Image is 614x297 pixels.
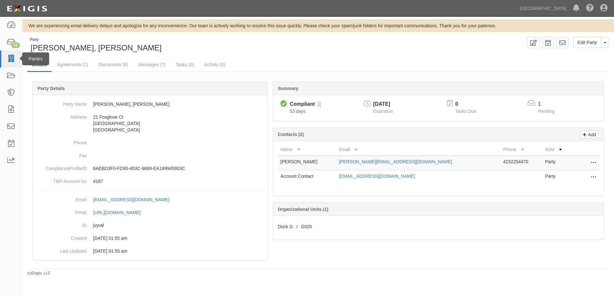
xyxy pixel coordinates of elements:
[35,98,87,107] dt: Party Name
[35,193,87,203] dt: Email
[290,101,315,108] div: Compliant
[455,109,476,114] span: Tasks Due
[501,156,542,170] td: 4152254470
[318,102,321,107] i: Pending Review
[35,232,87,241] dt: Created
[35,219,87,229] dt: ID
[455,101,484,108] p: 0
[35,219,265,232] dd: jvyraf
[35,136,87,146] dt: Phone
[93,196,169,203] div: [EMAIL_ADDRESS][DOMAIN_NAME]
[301,224,312,229] span: G025
[580,130,599,139] a: Add
[52,58,93,71] a: Agreements (1)
[278,132,304,137] b: Contacts (2)
[516,2,570,15] a: [GEOGRAPHIC_DATA]
[35,206,87,216] dt: Portal
[31,271,51,275] a: Exigis, LLC
[93,197,176,202] a: [EMAIL_ADDRESS][DOMAIN_NAME]
[35,111,265,136] dd: 21 Foxglove Ct [GEOGRAPHIC_DATA] [GEOGRAPHIC_DATA]
[30,37,162,42] div: Party
[278,156,336,170] td: [PERSON_NAME]
[586,131,596,138] p: Add
[35,162,87,172] dt: ComplianceProfileID
[93,210,148,215] a: [URL][DOMAIN_NAME]
[27,37,313,53] div: Michael Parkinson, Aaron Busalacchi
[35,232,265,245] dd: 07/20/2024 01:55 am
[35,245,265,257] dd: 07/20/2024 01:55 am
[336,144,501,156] th: Email
[542,156,573,170] td: Party
[22,22,614,29] div: We are experiencing email delivery delays and apologize for any inconvenience. Our team is active...
[35,175,87,184] dt: TMP Account No
[278,207,328,212] b: Organizational Units (1)
[339,174,415,179] a: [EMAIL_ADDRESS][DOMAIN_NAME]
[38,86,65,91] b: Party Details
[373,109,393,114] span: Expiration
[538,109,554,114] span: Pending
[27,271,51,276] small: by
[339,159,452,164] a: [PERSON_NAME][EMAIL_ADDRESS][DOMAIN_NAME]
[11,42,20,48] div: 10
[35,149,87,159] dt: Fax
[35,98,265,111] dd: [PERSON_NAME], [PERSON_NAME]
[171,58,199,71] a: Tasks (0)
[35,111,87,120] dt: Address
[278,86,298,91] b: Summary
[35,245,87,254] dt: Last Updated
[93,178,265,184] p: 4187
[22,52,49,65] div: Parties
[573,37,601,48] a: Edit Party
[199,58,230,71] a: Activity (0)
[538,101,541,107] a: 1
[542,144,573,156] th: Role
[278,224,293,229] span: Dock G
[280,101,287,107] i: Compliant
[93,165,265,172] p: 6AEBD3F0-FD95-453C-9689-EA189945953C
[93,58,133,71] a: Documents (9)
[278,170,336,185] td: Account Contact
[586,4,594,12] i: Help Center - Complianz
[31,43,162,52] span: [PERSON_NAME], [PERSON_NAME]
[542,170,573,185] td: Party
[373,101,393,108] div: [DATE]
[5,3,49,14] img: logo-5460c22ac91f19d4615b14bd174203de0afe785f0fc80cf4dbbc73dc1793850b.png
[290,109,305,114] span: Since 07/01/2025
[501,144,542,156] th: Phone
[278,144,336,156] th: Name
[133,58,170,71] a: Messages (7)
